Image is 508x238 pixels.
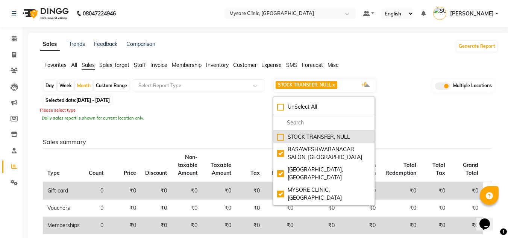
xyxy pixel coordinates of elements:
[233,62,257,68] span: Customer
[58,80,74,91] div: Week
[84,200,108,217] td: 0
[211,162,231,176] span: Taxable Amount
[126,41,155,47] a: Comparison
[108,182,141,200] td: ₹0
[76,97,110,103] span: [DATE] - [DATE]
[463,162,478,176] span: Grand Total
[277,166,371,182] div: [GEOGRAPHIC_DATA], [GEOGRAPHIC_DATA]
[178,154,197,176] span: Non-taxable Amount
[69,41,85,47] a: Trends
[277,103,371,111] div: UnSelect All
[264,182,298,200] td: ₹0
[264,200,298,217] td: ₹0
[145,170,167,176] span: Discount
[286,62,297,68] span: SMS
[421,200,450,217] td: ₹0
[134,62,146,68] span: Staff
[380,200,421,217] td: ₹0
[261,62,282,68] span: Expense
[108,200,141,217] td: ₹0
[202,182,236,200] td: ₹0
[450,10,494,18] span: [PERSON_NAME]
[171,182,202,200] td: ₹0
[40,38,60,51] a: Sales
[47,170,60,176] span: Type
[43,217,84,234] td: Memberships
[43,182,84,200] td: Gift card
[171,217,202,234] td: ₹0
[44,62,67,68] span: Favorites
[40,107,498,114] div: Please select type
[172,62,202,68] span: Membership
[298,200,339,217] td: ₹0
[94,41,117,47] a: Feedback
[202,200,236,217] td: ₹0
[141,217,171,234] td: ₹0
[432,162,445,176] span: Total Tax
[332,82,335,88] a: x
[99,62,129,68] span: Sales Target
[339,200,380,217] td: ₹0
[94,80,129,91] div: Custom Range
[450,217,483,234] td: ₹0
[84,182,108,200] td: 0
[453,82,492,90] span: Multiple Locations
[171,200,202,217] td: ₹0
[141,182,171,200] td: ₹0
[421,182,450,200] td: ₹0
[328,62,338,68] span: Misc
[82,62,95,68] span: Sales
[44,96,112,105] span: Selected date:
[250,170,260,176] span: Tax
[42,115,496,121] div: Daily sales report is shown for current location only.
[236,182,264,200] td: ₹0
[277,186,371,202] div: MYSORE CLINIC, [GEOGRAPHIC_DATA]
[84,217,108,234] td: 0
[150,62,167,68] span: Invoice
[433,7,446,20] img: SUJAY
[457,41,497,52] button: Generate Report
[264,217,298,234] td: ₹0
[450,182,483,200] td: ₹0
[298,217,339,234] td: ₹0
[75,80,93,91] div: Month
[19,3,71,24] img: logo
[278,82,332,88] span: STOCK TRANSFER, NULL
[277,119,371,127] input: multiselect-search
[44,80,56,91] div: Day
[476,208,500,230] iframe: chat widget
[421,217,450,234] td: ₹0
[450,200,483,217] td: ₹0
[141,200,171,217] td: ₹0
[236,217,264,234] td: ₹0
[83,3,116,24] b: 08047224946
[124,170,136,176] span: Price
[43,138,492,146] h6: Sales summary
[277,133,371,141] div: STOCK TRANSFER, NULL
[380,182,421,200] td: ₹0
[302,62,323,68] span: Forecast
[71,62,77,68] span: All
[277,146,371,161] div: BASAWESHWARANAGAR SALON, [GEOGRAPHIC_DATA]
[380,217,421,234] td: ₹0
[339,217,380,234] td: ₹0
[206,62,229,68] span: Inventory
[236,200,264,217] td: ₹0
[43,200,84,217] td: Vouchers
[108,217,141,234] td: ₹0
[202,217,236,234] td: ₹0
[89,170,103,176] span: Count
